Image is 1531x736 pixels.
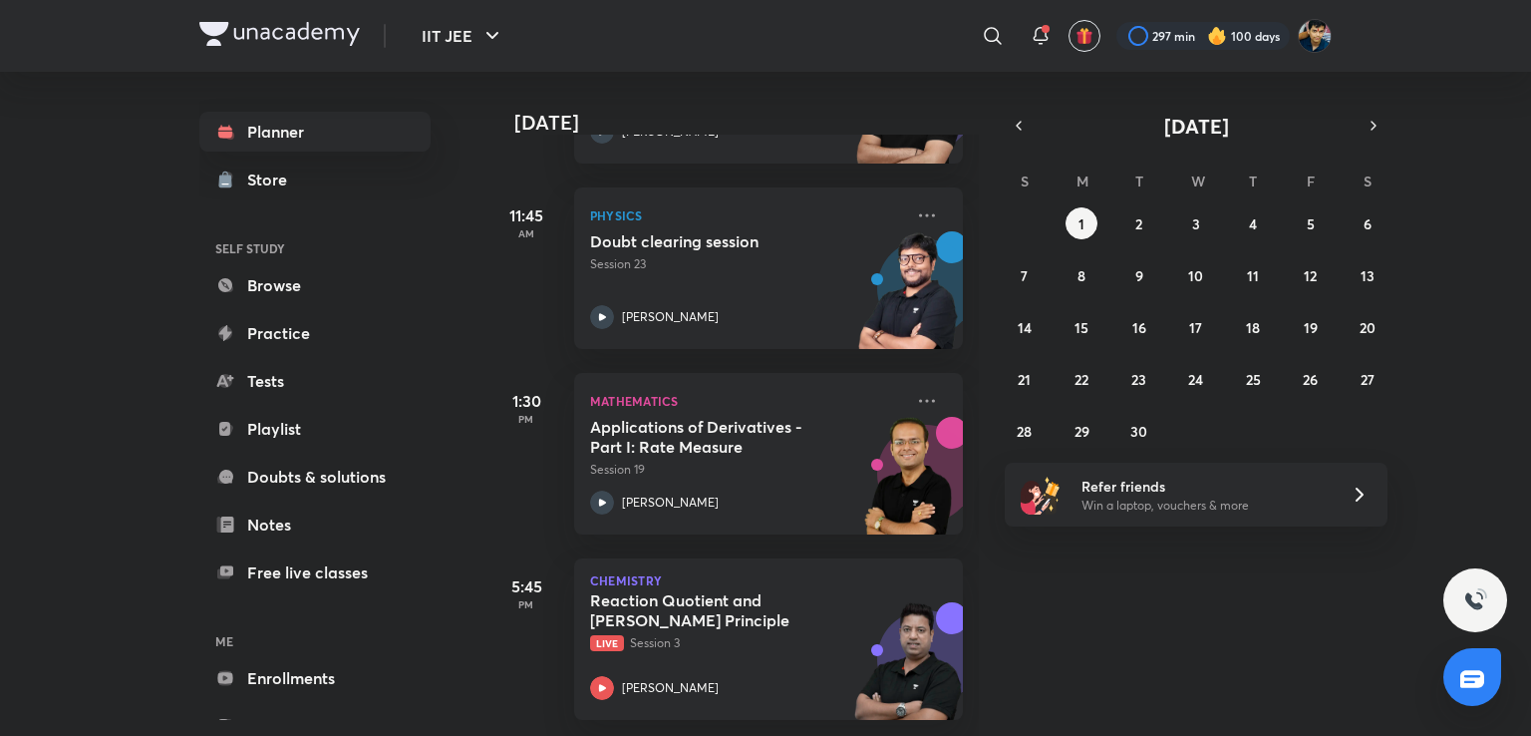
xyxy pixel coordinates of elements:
abbr: Saturday [1364,172,1372,190]
abbr: Friday [1307,172,1315,190]
abbr: September 4, 2025 [1249,214,1257,233]
abbr: September 5, 2025 [1307,214,1315,233]
p: [PERSON_NAME] [622,308,719,326]
button: September 5, 2025 [1295,207,1327,239]
p: Chemistry [590,574,947,586]
button: September 23, 2025 [1123,363,1155,395]
button: September 2, 2025 [1123,207,1155,239]
p: Mathematics [590,389,903,413]
abbr: Tuesday [1135,172,1143,190]
p: [PERSON_NAME] [622,679,719,697]
span: [DATE] [1164,113,1229,140]
abbr: September 21, 2025 [1018,370,1031,389]
div: Store [247,168,299,191]
abbr: September 28, 2025 [1017,422,1032,441]
p: Session 23 [590,255,903,273]
abbr: September 17, 2025 [1189,318,1202,337]
h5: Doubt clearing session [590,231,838,251]
a: Doubts & solutions [199,457,431,497]
img: Company Logo [199,22,360,46]
abbr: September 22, 2025 [1074,370,1088,389]
abbr: September 23, 2025 [1131,370,1146,389]
abbr: September 7, 2025 [1021,266,1028,285]
a: Practice [199,313,431,353]
button: September 18, 2025 [1237,311,1269,343]
button: September 30, 2025 [1123,415,1155,447]
p: Session 19 [590,461,903,479]
abbr: September 26, 2025 [1303,370,1318,389]
button: September 9, 2025 [1123,259,1155,291]
h5: Reaction Quotient and Le-Chatelier's Principle [590,590,838,630]
abbr: September 18, 2025 [1246,318,1260,337]
button: September 3, 2025 [1180,207,1212,239]
button: September 22, 2025 [1066,363,1097,395]
a: Enrollments [199,658,431,698]
p: Session 3 [590,634,903,652]
abbr: September 9, 2025 [1135,266,1143,285]
abbr: September 13, 2025 [1361,266,1375,285]
p: AM [486,227,566,239]
h5: Applications of Derivatives - Part I: Rate Measure [590,417,838,457]
abbr: September 10, 2025 [1188,266,1203,285]
abbr: Thursday [1249,172,1257,190]
a: Notes [199,505,431,545]
button: September 6, 2025 [1352,207,1383,239]
button: September 24, 2025 [1180,363,1212,395]
abbr: September 19, 2025 [1304,318,1318,337]
p: [PERSON_NAME] [622,494,719,512]
abbr: September 20, 2025 [1360,318,1376,337]
button: September 8, 2025 [1066,259,1097,291]
h5: 1:30 [486,389,566,413]
abbr: September 27, 2025 [1361,370,1375,389]
h6: ME [199,624,431,658]
button: September 29, 2025 [1066,415,1097,447]
a: Store [199,160,431,199]
img: unacademy [853,231,963,369]
span: Live [590,635,624,651]
abbr: Wednesday [1191,172,1205,190]
button: September 19, 2025 [1295,311,1327,343]
button: September 4, 2025 [1237,207,1269,239]
img: streak [1207,26,1227,46]
h6: SELF STUDY [199,231,431,265]
p: PM [486,413,566,425]
p: Win a laptop, vouchers & more [1081,497,1327,515]
abbr: September 24, 2025 [1188,370,1203,389]
a: Free live classes [199,552,431,592]
button: September 1, 2025 [1066,207,1097,239]
abbr: September 25, 2025 [1246,370,1261,389]
img: unacademy [853,417,963,554]
abbr: Sunday [1021,172,1029,190]
img: SHREYANSH GUPTA [1298,19,1332,53]
button: September 15, 2025 [1066,311,1097,343]
abbr: September 16, 2025 [1132,318,1146,337]
abbr: Monday [1076,172,1088,190]
a: Planner [199,112,431,152]
button: September 11, 2025 [1237,259,1269,291]
h6: Refer friends [1081,476,1327,497]
button: September 28, 2025 [1009,415,1041,447]
button: September 17, 2025 [1180,311,1212,343]
a: Playlist [199,409,431,449]
button: September 27, 2025 [1352,363,1383,395]
button: September 21, 2025 [1009,363,1041,395]
button: September 16, 2025 [1123,311,1155,343]
abbr: September 29, 2025 [1074,422,1089,441]
button: September 13, 2025 [1352,259,1383,291]
img: ttu [1463,588,1487,612]
a: Tests [199,361,431,401]
abbr: September 12, 2025 [1304,266,1317,285]
p: Physics [590,203,903,227]
button: September 10, 2025 [1180,259,1212,291]
button: September 14, 2025 [1009,311,1041,343]
abbr: September 2, 2025 [1135,214,1142,233]
abbr: September 15, 2025 [1074,318,1088,337]
img: referral [1021,475,1061,515]
abbr: September 30, 2025 [1130,422,1147,441]
button: September 20, 2025 [1352,311,1383,343]
abbr: September 11, 2025 [1247,266,1259,285]
h4: [DATE] [514,111,983,135]
button: [DATE] [1033,112,1360,140]
img: avatar [1075,27,1093,45]
p: PM [486,598,566,610]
